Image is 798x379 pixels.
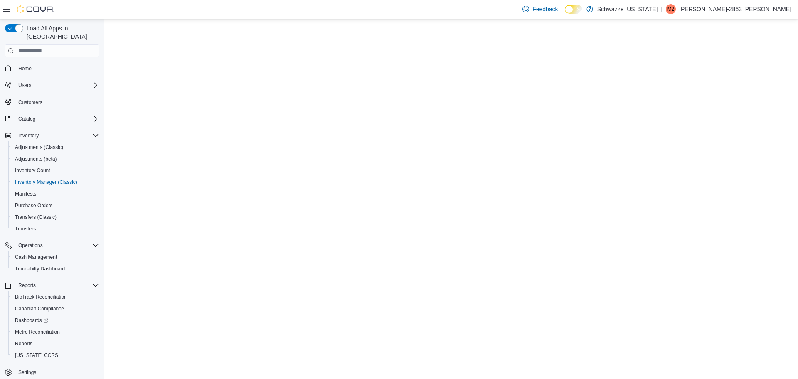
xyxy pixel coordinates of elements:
[2,96,102,108] button: Customers
[12,292,99,302] span: BioTrack Reconciliation
[12,304,99,314] span: Canadian Compliance
[8,291,102,303] button: BioTrack Reconciliation
[679,4,791,14] p: [PERSON_NAME]-2863 [PERSON_NAME]
[12,224,99,234] span: Transfers
[15,63,99,74] span: Home
[12,189,39,199] a: Manifests
[2,240,102,251] button: Operations
[12,304,67,314] a: Canadian Compliance
[15,317,48,324] span: Dashboards
[15,265,65,272] span: Traceabilty Dashboard
[15,114,39,124] button: Catalog
[2,130,102,141] button: Inventory
[12,327,63,337] a: Metrc Reconciliation
[12,339,99,349] span: Reports
[12,177,99,187] span: Inventory Manager (Classic)
[15,340,32,347] span: Reports
[519,1,561,17] a: Feedback
[12,264,99,274] span: Traceabilty Dashboard
[23,24,99,41] span: Load All Apps in [GEOGRAPHIC_DATA]
[15,191,36,197] span: Manifests
[12,154,99,164] span: Adjustments (beta)
[15,97,99,107] span: Customers
[15,131,42,141] button: Inventory
[15,225,36,232] span: Transfers
[15,179,77,186] span: Inventory Manager (Classic)
[2,366,102,378] button: Settings
[666,4,676,14] div: Matthew-2863 Turner
[15,305,64,312] span: Canadian Compliance
[2,79,102,91] button: Users
[15,114,99,124] span: Catalog
[15,280,39,290] button: Reports
[15,280,99,290] span: Reports
[12,224,39,234] a: Transfers
[12,252,99,262] span: Cash Management
[15,156,57,162] span: Adjustments (beta)
[12,350,99,360] span: Washington CCRS
[15,202,53,209] span: Purchase Orders
[15,352,58,359] span: [US_STATE] CCRS
[15,214,57,220] span: Transfers (Classic)
[12,201,56,211] a: Purchase Orders
[18,282,36,289] span: Reports
[8,141,102,153] button: Adjustments (Classic)
[12,339,36,349] a: Reports
[2,113,102,125] button: Catalog
[15,80,34,90] button: Users
[565,5,582,14] input: Dark Mode
[15,64,35,74] a: Home
[12,142,66,152] a: Adjustments (Classic)
[661,4,663,14] p: |
[8,211,102,223] button: Transfers (Classic)
[8,165,102,176] button: Inventory Count
[18,132,39,139] span: Inventory
[15,131,99,141] span: Inventory
[8,200,102,211] button: Purchase Orders
[15,367,39,377] a: Settings
[18,242,43,249] span: Operations
[8,176,102,188] button: Inventory Manager (Classic)
[15,167,50,174] span: Inventory Count
[8,326,102,338] button: Metrc Reconciliation
[8,153,102,165] button: Adjustments (beta)
[17,5,54,13] img: Cova
[532,5,558,13] span: Feedback
[18,116,35,122] span: Catalog
[8,349,102,361] button: [US_STATE] CCRS
[15,254,57,260] span: Cash Management
[15,97,46,107] a: Customers
[12,252,60,262] a: Cash Management
[18,369,36,376] span: Settings
[12,264,68,274] a: Traceabilty Dashboard
[12,212,60,222] a: Transfers (Classic)
[15,329,60,335] span: Metrc Reconciliation
[15,367,99,377] span: Settings
[12,350,62,360] a: [US_STATE] CCRS
[12,292,70,302] a: BioTrack Reconciliation
[12,189,99,199] span: Manifests
[12,142,99,152] span: Adjustments (Classic)
[15,240,99,250] span: Operations
[2,280,102,291] button: Reports
[8,338,102,349] button: Reports
[8,263,102,275] button: Traceabilty Dashboard
[18,99,42,106] span: Customers
[15,80,99,90] span: Users
[12,177,81,187] a: Inventory Manager (Classic)
[8,315,102,326] a: Dashboards
[597,4,658,14] p: Schwazze [US_STATE]
[8,223,102,235] button: Transfers
[15,144,63,151] span: Adjustments (Classic)
[12,327,99,337] span: Metrc Reconciliation
[18,65,32,72] span: Home
[12,315,52,325] a: Dashboards
[12,166,54,176] a: Inventory Count
[12,201,99,211] span: Purchase Orders
[2,62,102,74] button: Home
[8,303,102,315] button: Canadian Compliance
[12,166,99,176] span: Inventory Count
[667,4,675,14] span: M2
[18,82,31,89] span: Users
